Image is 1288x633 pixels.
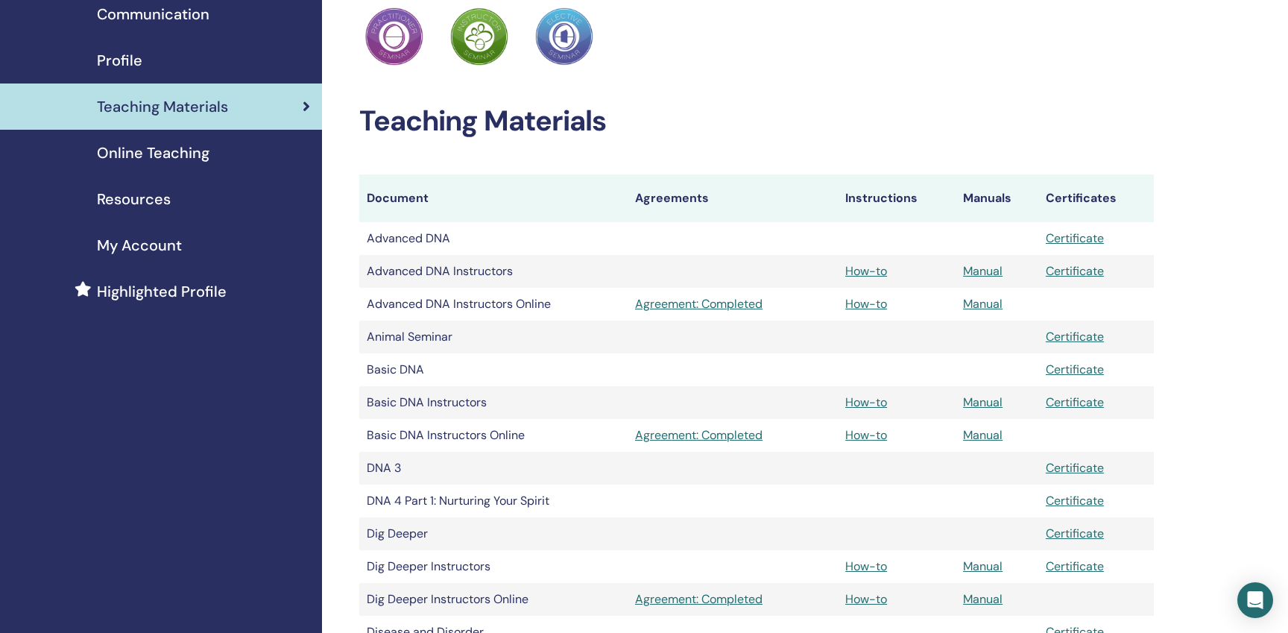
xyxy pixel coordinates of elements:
a: Manual [963,427,1003,443]
span: Highlighted Profile [97,280,227,303]
td: Dig Deeper [359,517,628,550]
a: How-to [845,591,887,607]
a: Agreement: Completed [635,295,830,313]
td: Dig Deeper Instructors Online [359,583,628,616]
span: Resources [97,188,171,210]
a: How-to [845,296,887,312]
a: Certificate [1046,460,1104,476]
a: Manual [963,296,1003,312]
td: Advanced DNA [359,222,628,255]
td: Basic DNA Instructors Online [359,419,628,452]
a: How-to [845,263,887,279]
a: Manual [963,558,1003,574]
td: DNA 4 Part 1: Nurturing Your Spirit [359,485,628,517]
span: Communication [97,3,209,25]
a: Certificate [1046,493,1104,508]
span: Profile [97,49,142,72]
a: Certificate [1046,263,1104,279]
th: Instructions [838,174,956,222]
th: Agreements [628,174,838,222]
a: How-to [845,427,887,443]
td: Advanced DNA Instructors Online [359,288,628,321]
th: Manuals [956,174,1038,222]
a: Manual [963,394,1003,410]
td: DNA 3 [359,452,628,485]
a: How-to [845,394,887,410]
a: Agreement: Completed [635,426,830,444]
td: Advanced DNA Instructors [359,255,628,288]
a: Certificate [1046,558,1104,574]
span: My Account [97,234,182,256]
img: Practitioner [450,7,508,66]
a: Certificate [1046,526,1104,541]
td: Dig Deeper Instructors [359,550,628,583]
span: Online Teaching [97,142,209,164]
td: Basic DNA [359,353,628,386]
a: Agreement: Completed [635,591,830,608]
div: Open Intercom Messenger [1237,582,1273,618]
span: Teaching Materials [97,95,228,118]
a: Certificate [1046,362,1104,377]
td: Basic DNA Instructors [359,386,628,419]
img: Practitioner [365,7,423,66]
a: Certificate [1046,394,1104,410]
th: Certificates [1038,174,1154,222]
a: Manual [963,263,1003,279]
th: Document [359,174,628,222]
a: Certificate [1046,230,1104,246]
a: How-to [845,558,887,574]
h2: Teaching Materials [359,104,1154,139]
a: Manual [963,591,1003,607]
td: Animal Seminar [359,321,628,353]
a: Certificate [1046,329,1104,344]
img: Practitioner [535,7,593,66]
